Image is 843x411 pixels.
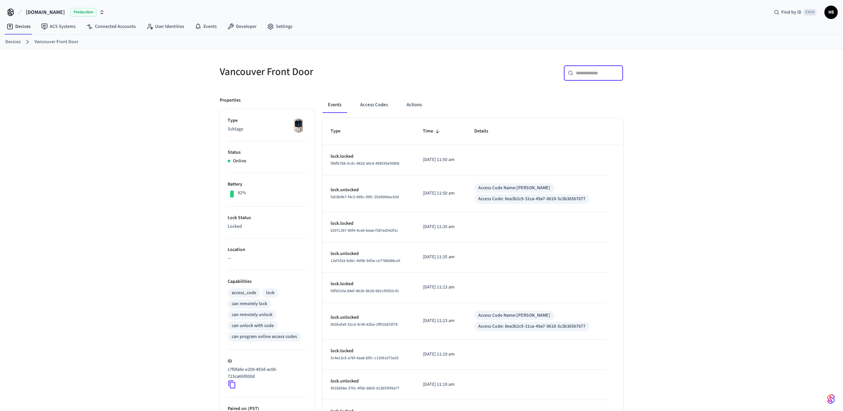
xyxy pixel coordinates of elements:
[423,284,458,291] p: [DATE] 11:23 am
[232,333,297,340] div: can program online access codes
[331,355,399,361] span: 5c4e13c6-a76f-4aa8-85fc-c12061d73a35
[228,246,307,253] p: Location
[423,156,458,163] p: [DATE] 11:50 am
[266,289,274,296] div: lock
[331,220,407,227] p: lock.locked
[228,149,307,156] p: Status
[228,214,307,221] p: Lock Status
[423,317,458,324] p: [DATE] 11:23 am
[232,300,267,307] div: can remotely lock
[804,9,816,16] span: Ctrl K
[35,39,78,45] a: Vancouver Front Door
[474,126,497,136] span: Details
[478,196,585,203] div: Access Code: 8ea3b2c9-31ca-49a7-8618-5c3b36567677
[331,281,407,288] p: lock.locked
[232,289,256,296] div: access_code
[238,190,246,197] p: 92%
[228,366,304,380] p: c7f0fa8e-e209-493d-ac06-723ca6bf000d
[323,97,347,113] button: Events
[331,187,407,194] p: lock.unlocked
[331,385,399,391] span: 951b856e-370c-4f6b-880d-d13bf3f49a77
[423,126,442,136] span: Time
[323,97,623,113] div: ant example
[232,311,272,318] div: can remotely unlock
[228,278,307,285] p: Capabilities
[478,323,585,330] div: Access Code: 8ea3b2c9-31ca-49a7-8618-5c3b36567677
[228,223,307,230] p: Locked
[228,358,307,365] p: ID
[478,185,550,192] div: Access Code Name: [PERSON_NAME]
[401,97,427,113] button: Actions
[262,21,298,33] a: Settings
[26,8,65,16] span: [DOMAIN_NAME]
[825,6,837,18] span: HS
[222,21,262,33] a: Developer
[478,312,550,319] div: Access Code Name: [PERSON_NAME]
[824,6,838,19] button: HS
[331,378,407,385] p: lock.unlocked
[1,21,36,33] a: Devices
[331,250,407,257] p: lock.unlocked
[220,97,241,104] p: Properties
[331,322,398,327] span: 902bafa9-32cd-4c96-82ba-2ff01bbf3f78
[70,8,97,17] span: Production
[220,65,418,79] h5: Vancouver Front Door
[355,97,393,113] button: Access Codes
[423,190,458,197] p: [DATE] 11:50 am
[228,126,307,133] p: Schlage
[781,9,802,16] span: Find by ID
[331,194,399,200] span: fa53b4b7-f4c5-499c-99fc-35d4906ac63d
[423,223,458,230] p: [DATE] 11:35 am
[233,158,246,165] p: Online
[228,117,307,124] p: Type
[423,381,458,388] p: [DATE] 11:19 am
[331,348,407,355] p: lock.locked
[331,126,349,136] span: Type
[827,394,835,404] img: SeamLogoGradient.69752ec5.svg
[331,314,407,321] p: lock.unlocked
[423,351,458,358] p: [DATE] 11:19 am
[228,255,307,262] p: —
[36,21,81,33] a: ACS Systems
[769,6,822,18] div: Find by IDCtrl K
[331,161,399,166] span: f89fb768-0cdc-482d-a0c8-499035e50808
[141,21,190,33] a: User Identities
[290,117,307,134] img: Schlage Sense Smart Deadbolt with Camelot Trim, Front
[423,254,458,261] p: [DATE] 11:35 am
[232,322,274,329] div: can unlock with code
[331,288,399,294] span: fdfb510a-84ef-4b2b-8b28-981c0fd92c41
[190,21,222,33] a: Events
[81,21,141,33] a: Connected Accounts
[331,258,400,264] span: 12ef1fa3-bd6c-4d9b-9d5a-ce7788d88ce5
[331,228,398,233] span: 6297c267-90f4-4ce9-beae-f387ed542f1c
[228,181,307,188] p: Battery
[331,153,407,160] p: lock.locked
[5,39,21,45] a: Devices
